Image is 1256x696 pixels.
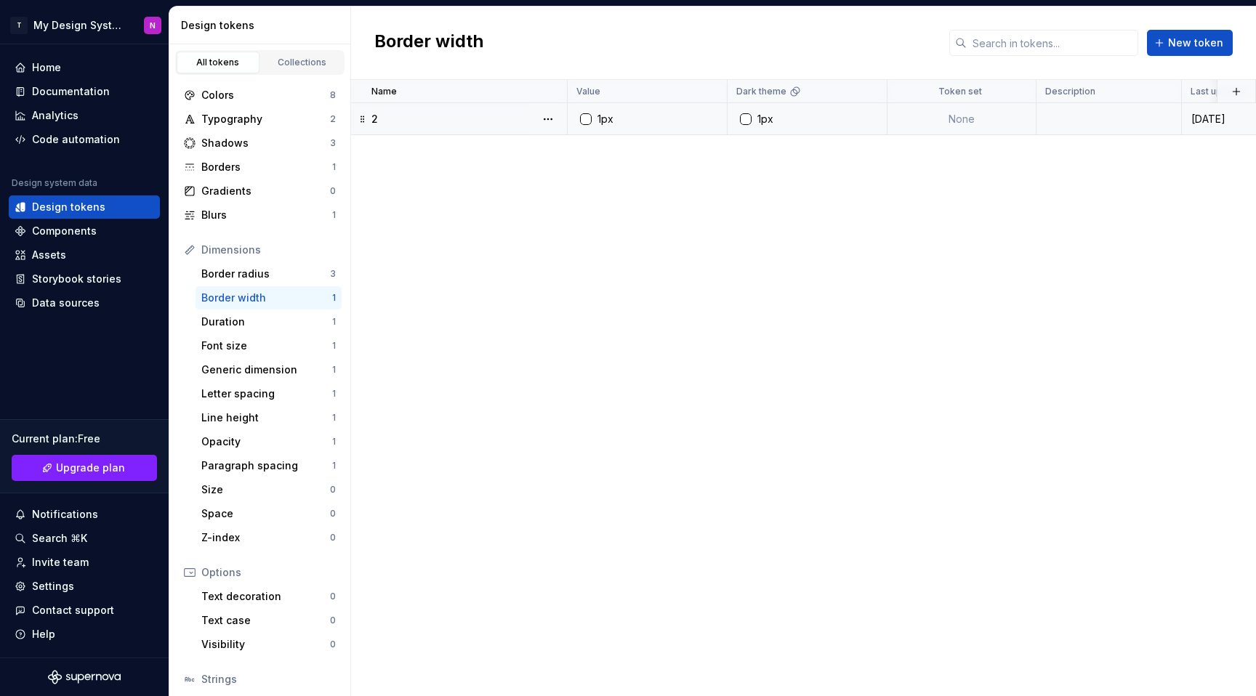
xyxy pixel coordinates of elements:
[201,136,330,150] div: Shadows
[9,219,160,243] a: Components
[201,363,332,377] div: Generic dimension
[32,531,87,546] div: Search ⌘K
[196,502,342,525] a: Space0
[201,112,330,126] div: Typography
[576,86,600,97] p: Value
[201,506,330,521] div: Space
[32,60,61,75] div: Home
[201,434,332,449] div: Opacity
[1168,36,1223,50] span: New token
[196,430,342,453] a: Opacity1
[181,18,345,33] div: Design tokens
[371,86,397,97] p: Name
[887,103,1036,135] td: None
[330,508,336,519] div: 0
[9,104,160,127] a: Analytics
[33,18,126,33] div: My Design System
[32,555,89,570] div: Invite team
[201,613,330,628] div: Text case
[1147,30,1233,56] button: New token
[332,364,336,376] div: 1
[10,17,28,34] div: T
[178,108,342,131] a: Typography2
[9,56,160,79] a: Home
[196,310,342,333] a: Duration1
[196,478,342,501] a: Size0
[9,623,160,646] button: Help
[201,184,330,198] div: Gradients
[201,410,332,425] div: Line height
[9,195,160,219] a: Design tokens
[32,507,98,522] div: Notifications
[1191,86,1247,97] p: Last updated
[201,589,330,604] div: Text decoration
[196,286,342,309] a: Border width1
[9,291,160,315] a: Data sources
[9,599,160,622] button: Contact support
[182,57,254,68] div: All tokens
[201,88,330,102] div: Colors
[3,9,166,41] button: TMy Design SystemN
[178,155,342,179] a: Borders1
[178,84,342,107] a: Colors8
[597,112,613,126] div: 1px
[32,603,114,618] div: Contact support
[736,86,786,97] p: Dark theme
[12,432,157,446] div: Current plan : Free
[332,460,336,472] div: 1
[32,200,105,214] div: Design tokens
[330,615,336,626] div: 0
[196,406,342,429] a: Line height1
[201,208,332,222] div: Blurs
[1045,86,1095,97] p: Description
[201,339,332,353] div: Font size
[9,128,160,151] a: Code automation
[32,132,120,147] div: Code automation
[12,455,157,481] a: Upgrade plan
[178,131,342,155] a: Shadows3
[32,84,110,99] div: Documentation
[332,436,336,448] div: 1
[967,30,1138,56] input: Search in tokens...
[196,526,342,549] a: Z-index0
[201,315,332,329] div: Duration
[201,160,332,174] div: Borders
[371,112,378,126] p: 2
[178,179,342,203] a: Gradients0
[32,627,55,642] div: Help
[201,387,332,401] div: Letter spacing
[938,86,982,97] p: Token set
[32,108,78,123] div: Analytics
[196,585,342,608] a: Text decoration0
[332,388,336,400] div: 1
[32,272,121,286] div: Storybook stories
[201,672,336,687] div: Strings
[374,30,484,56] h2: Border width
[757,112,773,126] div: 1px
[196,633,342,656] a: Visibility0
[9,575,160,598] a: Settings
[201,243,336,257] div: Dimensions
[201,458,332,473] div: Paragraph spacing
[178,203,342,227] a: Blurs1
[332,161,336,173] div: 1
[12,177,97,189] div: Design system data
[9,551,160,574] a: Invite team
[332,412,336,424] div: 1
[330,137,336,149] div: 3
[196,358,342,381] a: Generic dimension1
[150,20,156,31] div: N
[48,670,121,684] svg: Supernova Logo
[196,454,342,477] a: Paragraph spacing1
[201,482,330,497] div: Size
[332,340,336,352] div: 1
[330,113,336,125] div: 2
[201,530,330,545] div: Z-index
[9,527,160,550] button: Search ⌘K
[201,565,336,580] div: Options
[332,316,336,328] div: 1
[330,591,336,602] div: 0
[330,185,336,197] div: 0
[201,291,332,305] div: Border width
